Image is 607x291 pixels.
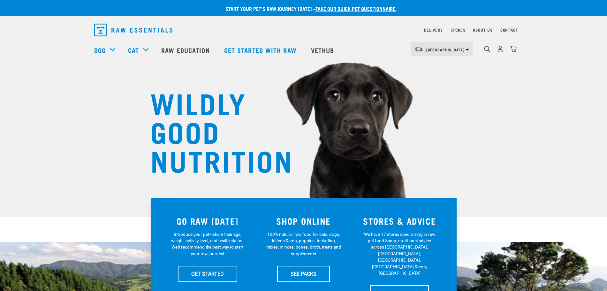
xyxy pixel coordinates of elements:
[497,46,504,52] img: user.png
[355,216,444,226] h3: STORES & ADVICE
[484,46,490,52] img: home-icon-1@2x.png
[155,37,217,63] a: Raw Education
[128,45,139,55] a: Cat
[277,266,330,282] a: SEE PACKS
[94,24,172,36] img: Raw Essentials Logo
[178,266,237,282] a: GET STARTED
[473,29,492,31] a: About Us
[424,29,443,31] a: Delivery
[414,46,423,52] img: van-moving.png
[218,37,305,63] a: Get started with Raw
[362,231,437,277] p: We have 17 stores specialising in raw pet food &amp; nutritional advice across [GEOGRAPHIC_DATA],...
[150,88,278,174] h1: WILDLY GOOD NUTRITION
[94,45,106,55] a: Dog
[89,21,518,39] nav: dropdown navigation
[426,48,465,51] span: [GEOGRAPHIC_DATA]
[163,216,252,226] h3: GO RAW [DATE]
[500,29,518,31] a: Contact
[266,231,341,257] p: 100% natural, raw food for cats, dogs, kittens &amp; puppies. Including mixes, minces, bones, bro...
[451,29,466,31] a: Stores
[259,216,348,226] h3: SHOP ONLINE
[170,231,245,257] p: Introduce your pet—share their age, weight, activity level, and health status. We'll recommend th...
[510,46,517,52] img: home-icon@2x.png
[315,7,397,10] a: take our quick pet questionnaire.
[305,37,342,63] a: Vethub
